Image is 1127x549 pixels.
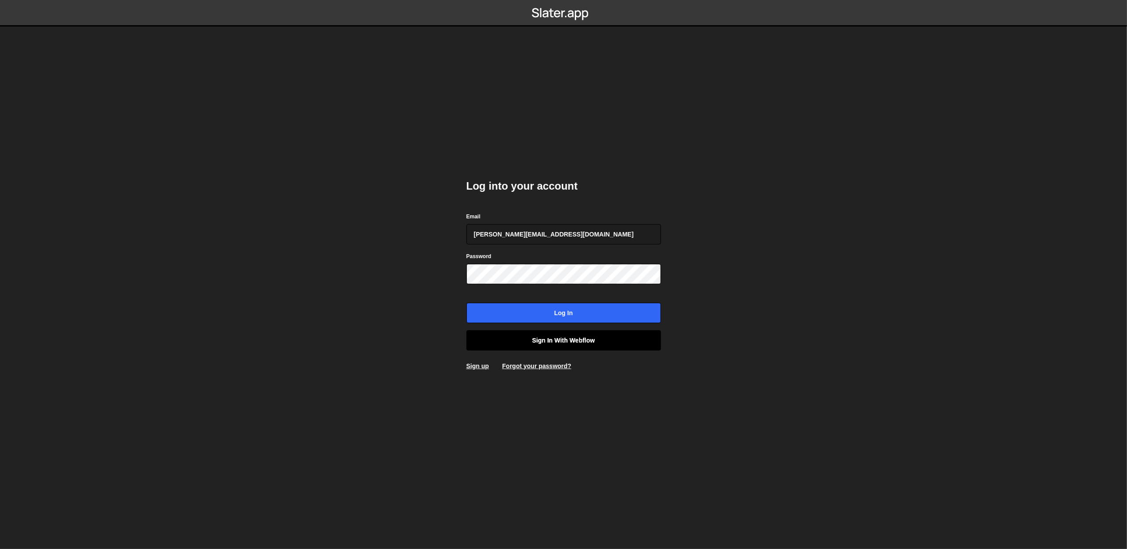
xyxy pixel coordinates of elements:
[466,252,492,261] label: Password
[466,330,661,351] a: Sign in with Webflow
[466,303,661,323] input: Log in
[466,212,481,221] label: Email
[466,179,661,193] h2: Log into your account
[466,362,489,370] a: Sign up
[502,362,571,370] a: Forgot your password?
